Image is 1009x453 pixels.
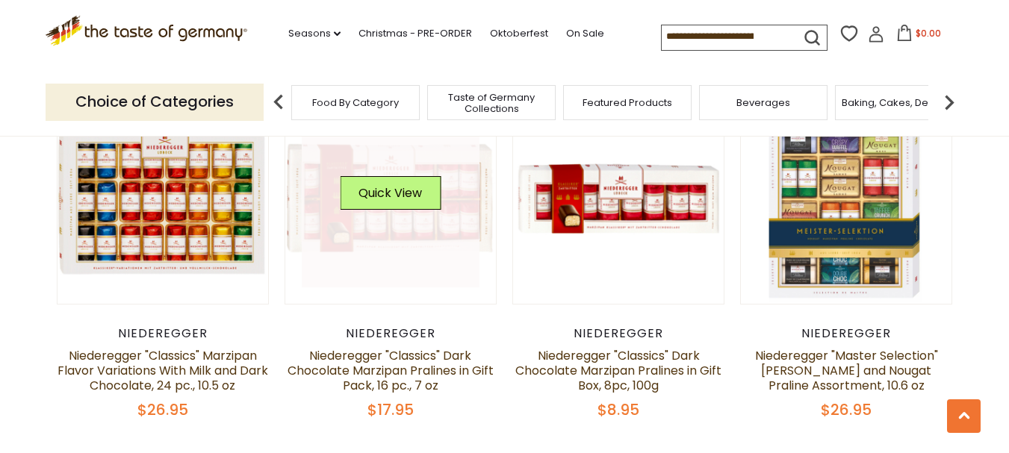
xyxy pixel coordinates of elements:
a: Niederegger "Classics" Marzipan Flavor Variations With Milk and Dark Chocolate, 24 pc., 10.5 oz [58,347,268,394]
button: Quick View [340,176,441,210]
a: Niederegger "Classics" Dark Chocolate Marzipan Pralines in Gift Pack, 16 pc., 7 oz [288,347,494,394]
a: Oktoberfest [490,25,548,42]
a: Niederegger "Classics" Dark Chocolate Marzipan Pralines in Gift Box, 8pc, 100g [515,347,721,394]
a: Featured Products [583,97,672,108]
img: Niederegger [741,93,952,304]
img: Niederegger [513,93,724,304]
a: Baking, Cakes, Desserts [842,97,957,108]
span: $8.95 [597,399,639,420]
img: next arrow [934,87,964,117]
a: Christmas - PRE-ORDER [358,25,472,42]
a: Seasons [288,25,341,42]
a: Niederegger "Master Selection" [PERSON_NAME] and Nougat Praline Assortment, 10.6 oz [755,347,938,394]
span: $0.00 [916,27,941,40]
div: Niederegger [512,326,725,341]
span: $17.95 [367,399,414,420]
p: Choice of Categories [46,84,264,120]
div: Niederegger [57,326,270,341]
img: Niederegger [285,93,497,304]
div: Niederegger [285,326,497,341]
button: $0.00 [887,25,951,47]
a: Taste of Germany Collections [432,92,551,114]
span: $26.95 [821,399,872,420]
img: Niederegger [58,93,269,304]
a: On Sale [566,25,604,42]
img: previous arrow [264,87,294,117]
span: $26.95 [137,399,188,420]
a: Beverages [736,97,790,108]
div: Niederegger [740,326,953,341]
a: Food By Category [312,97,399,108]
